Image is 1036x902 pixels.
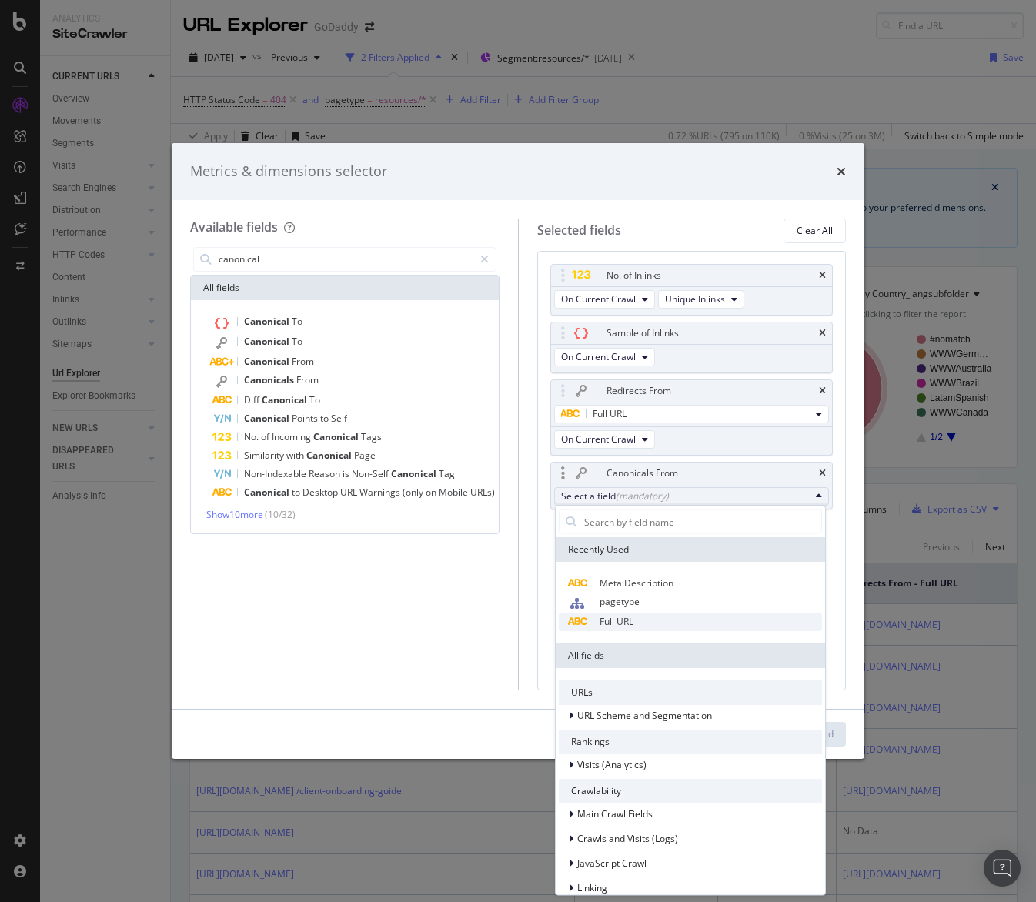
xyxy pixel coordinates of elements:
span: Tags [361,430,382,443]
span: Page [354,449,376,462]
div: Redirects From [607,383,671,399]
div: Sample of Inlinks [607,326,679,341]
span: From [296,373,319,386]
span: to [292,486,302,499]
span: Meta Description [600,576,673,590]
button: On Current Crawl [554,348,655,366]
span: To [292,335,302,348]
div: Canonicals From [607,466,678,481]
input: Search by field name [583,510,821,533]
span: on [426,486,439,499]
span: On Current Crawl [561,433,636,446]
span: Canonical [313,430,361,443]
span: Non-Indexable [244,467,309,480]
span: Similarity [244,449,286,462]
div: times [819,271,826,280]
div: times [819,329,826,338]
span: Canonical [244,335,292,348]
div: All fields [556,643,825,668]
span: Self [331,412,347,425]
div: Metrics & dimensions selector [190,162,387,182]
span: with [286,449,306,462]
span: pagetype [600,595,640,608]
div: Selected fields [537,222,621,239]
span: Canonical [306,449,354,462]
div: Recently Used [556,537,825,562]
span: is [343,467,352,480]
span: Canonical [244,486,292,499]
span: No. [244,430,261,443]
div: Open Intercom Messenger [984,850,1021,887]
button: On Current Crawl [554,290,655,309]
span: On Current Crawl [561,292,636,306]
span: ( 10 / 32 ) [265,508,296,521]
div: modal [172,143,864,759]
button: Select a field(mandatory) [554,487,830,506]
span: Unique Inlinks [665,292,725,306]
button: Unique Inlinks [658,290,744,309]
span: Canonical [262,393,309,406]
div: Select a field [561,489,810,503]
span: Incoming [272,430,313,443]
span: On Current Crawl [561,350,636,363]
div: Clear All [797,224,833,237]
span: Canonical [244,412,292,425]
span: From [292,355,314,368]
span: Desktop [302,486,340,499]
div: times [819,386,826,396]
span: Mobile [439,486,470,499]
span: Reason [309,467,343,480]
div: times [837,162,846,182]
span: Full URL [600,615,633,628]
span: URLs) [470,486,495,499]
span: To [292,315,302,328]
div: (mandatory) [616,489,669,503]
div: Sample of InlinkstimesOn Current Crawl [550,322,834,373]
span: Points [292,412,320,425]
span: URL [340,486,359,499]
span: Canonicals [244,373,296,386]
button: Clear All [784,219,846,243]
span: URL Scheme and Segmentation [577,709,712,722]
span: Canonical [244,315,292,328]
button: Full URL [554,405,830,423]
div: Available fields [190,219,278,236]
input: Search by field name [217,248,473,271]
span: Warnings [359,486,403,499]
span: Show 10 more [206,508,263,521]
div: Canonicals FromtimesSelect a field(mandatory)Recently UsedMeta DescriptionpagetypeFull URLAll fie... [550,462,834,509]
span: of [261,430,272,443]
span: Canonical [244,355,292,368]
span: Full URL [593,407,627,420]
span: To [309,393,320,406]
span: to [320,412,331,425]
span: Canonical [391,467,439,480]
button: On Current Crawl [554,430,655,449]
span: Diff [244,393,262,406]
div: All fields [191,276,499,300]
span: Non-Self [352,467,391,480]
div: Redirects FromtimesFull URLOn Current Crawl [550,379,834,456]
div: No. of Inlinks [607,268,661,283]
div: times [819,469,826,478]
div: No. of InlinkstimesOn Current CrawlUnique Inlinks [550,264,834,316]
div: URLs [559,680,822,705]
span: Tag [439,467,455,480]
span: (only [403,486,426,499]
